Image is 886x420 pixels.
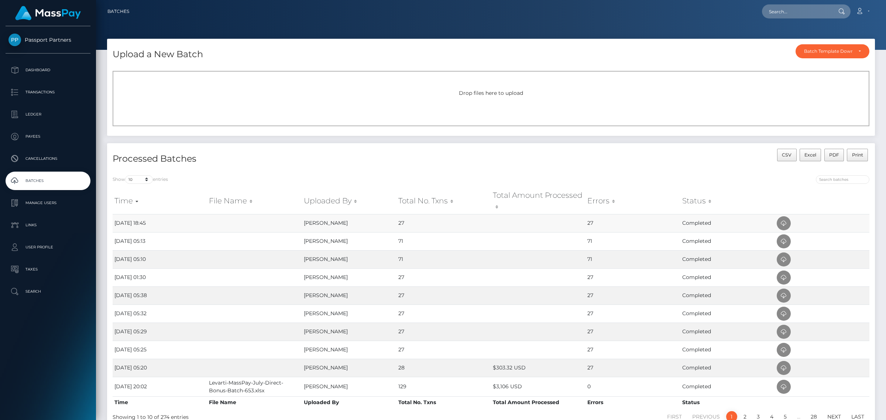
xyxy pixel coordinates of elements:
td: 71 [396,250,491,268]
td: [DATE] 18:45 [113,214,207,232]
th: Uploaded By: activate to sort column ascending [302,188,396,214]
th: Time [113,396,207,408]
p: Links [8,220,87,231]
input: Search batches [816,175,869,184]
td: [DATE] 05:20 [113,359,207,377]
td: Completed [680,341,775,359]
a: Transactions [6,83,90,101]
a: Search [6,282,90,301]
td: Completed [680,377,775,396]
td: Completed [680,286,775,304]
th: Status [680,396,775,408]
p: Batches [8,175,87,186]
td: Levarti-MassPay-July-Direct-Bonus-Batch-653.xlsx [207,377,302,396]
p: Taxes [8,264,87,275]
td: [PERSON_NAME] [302,214,396,232]
td: Completed [680,359,775,377]
td: [DATE] 01:30 [113,268,207,286]
td: [PERSON_NAME] [302,304,396,323]
td: $3,106 USD [491,377,585,396]
td: [PERSON_NAME] [302,377,396,396]
td: [PERSON_NAME] [302,232,396,250]
td: [PERSON_NAME] [302,286,396,304]
a: Batches [107,4,129,19]
button: Excel [800,149,821,161]
img: Passport Partners [8,34,21,46]
span: Drop files here to upload [459,90,523,96]
td: 27 [585,304,680,323]
td: 27 [585,341,680,359]
td: 27 [585,286,680,304]
h4: Upload a New Batch [113,48,203,61]
a: Ledger [6,105,90,124]
th: File Name: activate to sort column ascending [207,188,302,214]
td: 27 [585,214,680,232]
th: Time: activate to sort column ascending [113,188,207,214]
p: Dashboard [8,65,87,76]
td: 27 [585,323,680,341]
td: 27 [396,268,491,286]
a: Manage Users [6,194,90,212]
span: Print [852,152,863,158]
td: 71 [585,232,680,250]
td: Completed [680,323,775,341]
a: Taxes [6,260,90,279]
td: [DATE] 05:32 [113,304,207,323]
td: [DATE] 20:02 [113,377,207,396]
td: [PERSON_NAME] [302,341,396,359]
th: Total No. Txns: activate to sort column ascending [396,188,491,214]
button: PDF [824,149,844,161]
td: $303.32 USD [491,359,585,377]
td: [DATE] 05:10 [113,250,207,268]
td: Completed [680,250,775,268]
th: Status: activate to sort column ascending [680,188,775,214]
span: PDF [829,152,839,158]
input: Search... [762,4,831,18]
th: Errors: activate to sort column ascending [585,188,680,214]
button: Batch Template Download [796,44,869,58]
a: Batches [6,172,90,190]
td: Completed [680,232,775,250]
th: Total No. Txns [396,396,491,408]
p: Ledger [8,109,87,120]
p: Search [8,286,87,297]
span: CSV [782,152,791,158]
p: Manage Users [8,197,87,209]
span: Excel [804,152,816,158]
a: Dashboard [6,61,90,79]
a: User Profile [6,238,90,257]
h4: Processed Batches [113,152,485,165]
td: 27 [396,341,491,359]
td: 28 [396,359,491,377]
td: [DATE] 05:38 [113,286,207,304]
button: Print [847,149,868,161]
td: [PERSON_NAME] [302,359,396,377]
th: Total Amount Processed: activate to sort column ascending [491,188,585,214]
p: Transactions [8,87,87,98]
td: 27 [396,323,491,341]
th: Total Amount Processed [491,396,585,408]
td: [DATE] 05:25 [113,341,207,359]
td: [PERSON_NAME] [302,268,396,286]
select: Showentries [125,175,153,184]
th: File Name [207,396,302,408]
td: 27 [585,268,680,286]
th: Uploaded By [302,396,396,408]
p: Payees [8,131,87,142]
td: Completed [680,268,775,286]
button: CSV [777,149,797,161]
div: Batch Template Download [804,48,852,54]
td: 27 [585,359,680,377]
a: Cancellations [6,149,90,168]
a: Payees [6,127,90,146]
td: 71 [396,232,491,250]
td: Completed [680,214,775,232]
label: Show entries [113,175,168,184]
td: [PERSON_NAME] [302,250,396,268]
a: Links [6,216,90,234]
td: [DATE] 05:13 [113,232,207,250]
td: 129 [396,377,491,396]
td: [DATE] 05:29 [113,323,207,341]
td: 27 [396,286,491,304]
td: [PERSON_NAME] [302,323,396,341]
